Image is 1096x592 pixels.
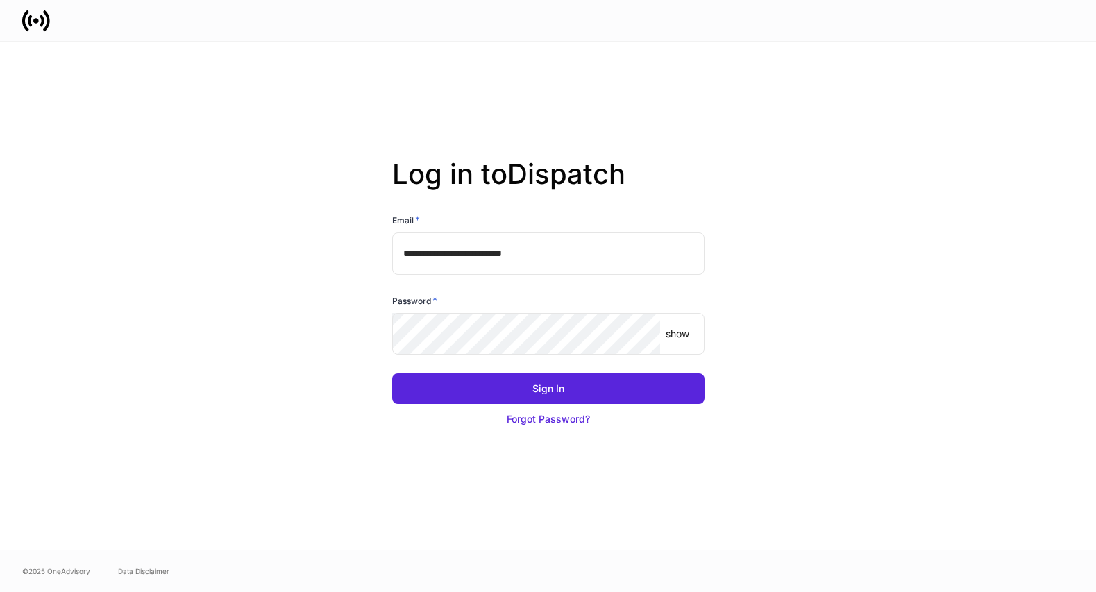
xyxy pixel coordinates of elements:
p: show [666,327,689,341]
button: Forgot Password? [392,404,705,434]
h2: Log in to Dispatch [392,158,705,213]
a: Data Disclaimer [118,566,169,577]
span: © 2025 OneAdvisory [22,566,90,577]
h6: Password [392,294,437,307]
div: Forgot Password? [507,412,590,426]
div: Sign In [532,382,564,396]
h6: Email [392,213,420,227]
button: Sign In [392,373,705,404]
